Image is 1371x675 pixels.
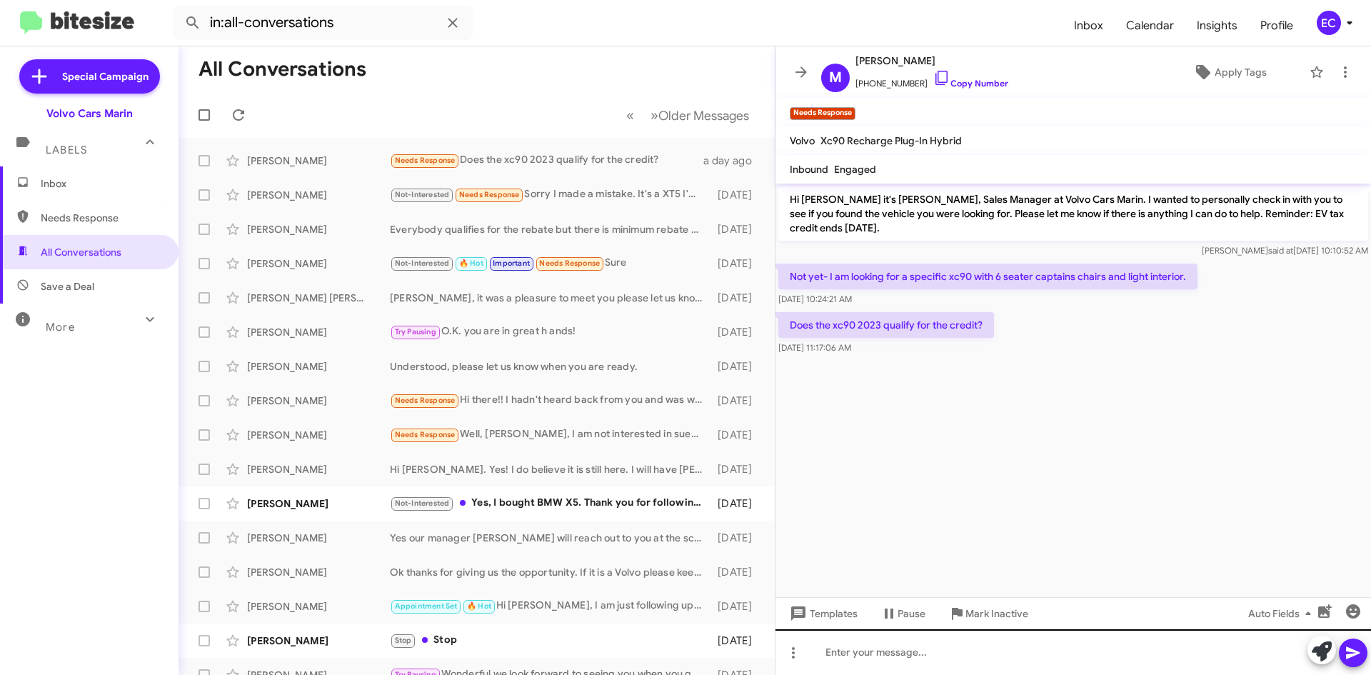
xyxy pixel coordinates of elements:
[710,496,763,511] div: [DATE]
[1248,601,1317,626] span: Auto Fields
[247,394,390,408] div: [PERSON_NAME]
[395,156,456,165] span: Needs Response
[390,426,710,443] div: Well, [PERSON_NAME], I am not interested in suede like seats. I would only be interested in a Nau...
[247,565,390,579] div: [PERSON_NAME]
[395,601,458,611] span: Appointment Set
[778,312,994,338] p: Does the xc90 2023 qualify for the credit?
[710,222,763,236] div: [DATE]
[459,190,520,199] span: Needs Response
[829,66,842,89] span: M
[651,106,658,124] span: »
[790,107,855,120] small: Needs Response
[710,531,763,545] div: [DATE]
[710,188,763,202] div: [DATE]
[1268,245,1293,256] span: said at
[618,101,758,130] nav: Page navigation example
[787,601,858,626] span: Templates
[710,325,763,339] div: [DATE]
[247,256,390,271] div: [PERSON_NAME]
[1305,11,1355,35] button: EC
[1156,59,1302,85] button: Apply Tags
[855,69,1008,91] span: [PHONE_NUMBER]
[710,634,763,648] div: [DATE]
[618,101,643,130] button: Previous
[247,496,390,511] div: [PERSON_NAME]
[390,598,710,614] div: Hi [PERSON_NAME], I am just following up. I see that [PERSON_NAME] reached out to you
[395,190,450,199] span: Not-Interested
[390,632,710,649] div: Stop
[539,259,600,268] span: Needs Response
[19,59,160,94] a: Special Campaign
[390,222,710,236] div: Everybody qualifies for the rebate but there is minimum rebate on 2026 models. You will need to g...
[247,154,390,168] div: [PERSON_NAME]
[778,294,852,304] span: [DATE] 10:24:21 AM
[710,359,763,374] div: [DATE]
[390,462,710,476] div: Hi [PERSON_NAME]. Yes! I do believe it is still here. I will have [PERSON_NAME] reach out to you....
[41,245,121,259] span: All Conversations
[247,462,390,476] div: [PERSON_NAME]
[775,601,869,626] button: Templates
[965,601,1028,626] span: Mark Inactive
[937,601,1040,626] button: Mark Inactive
[790,163,828,176] span: Inbound
[710,565,763,579] div: [DATE]
[390,186,710,203] div: Sorry I made a mistake. It's a XT5 I'm looking for.
[395,327,436,336] span: Try Pausing
[626,106,634,124] span: «
[778,186,1368,241] p: Hi [PERSON_NAME] it's [PERSON_NAME], Sales Manager at Volvo Cars Marin. I wanted to personally ch...
[62,69,149,84] span: Special Campaign
[46,106,133,121] div: Volvo Cars Marin
[820,134,962,147] span: Xc90 Recharge Plug-In Hybrid
[1237,601,1328,626] button: Auto Fields
[41,176,162,191] span: Inbox
[1063,5,1115,46] a: Inbox
[855,52,1008,69] span: [PERSON_NAME]
[710,394,763,408] div: [DATE]
[703,154,763,168] div: a day ago
[390,152,703,169] div: Does the xc90 2023 qualify for the credit?
[395,259,450,268] span: Not-Interested
[710,462,763,476] div: [DATE]
[1115,5,1185,46] a: Calendar
[390,531,710,545] div: Yes our manager [PERSON_NAME] will reach out to you at the scheduled time this afternoon.
[247,291,390,305] div: [PERSON_NAME] [PERSON_NAME]
[46,144,87,156] span: Labels
[390,291,710,305] div: [PERSON_NAME], it was a pleasure to meet you please let us know when you are ready.
[41,279,94,294] span: Save a Deal
[710,428,763,442] div: [DATE]
[247,222,390,236] div: [PERSON_NAME]
[710,291,763,305] div: [DATE]
[390,495,710,511] div: Yes, I bought BMW X5. Thank you for following up
[1202,245,1368,256] span: [PERSON_NAME] [DATE] 10:10:52 AM
[41,211,162,225] span: Needs Response
[395,430,456,439] span: Needs Response
[46,321,75,334] span: More
[395,396,456,405] span: Needs Response
[247,359,390,374] div: [PERSON_NAME]
[390,324,710,340] div: O.K. you are in great h ands!
[199,58,366,81] h1: All Conversations
[395,499,450,508] span: Not-Interested
[1317,11,1341,35] div: EC
[247,531,390,545] div: [PERSON_NAME]
[247,634,390,648] div: [PERSON_NAME]
[390,565,710,579] div: Ok thanks for giving us the opportunity. If it is a Volvo please keep in mind we can also sell yo...
[395,636,412,645] span: Stop
[247,325,390,339] div: [PERSON_NAME]
[710,256,763,271] div: [DATE]
[1185,5,1249,46] a: Insights
[390,359,710,374] div: Understood, please let us know when you are ready.
[467,601,491,611] span: 🔥 Hot
[790,134,815,147] span: Volvo
[869,601,937,626] button: Pause
[173,6,473,40] input: Search
[778,342,851,353] span: [DATE] 11:17:06 AM
[1215,59,1267,85] span: Apply Tags
[710,599,763,614] div: [DATE]
[1249,5,1305,46] span: Profile
[658,108,749,124] span: Older Messages
[247,599,390,614] div: [PERSON_NAME]
[778,264,1197,289] p: Not yet- I am looking for a specific xc90 with 6 seater captains chairs and light interior.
